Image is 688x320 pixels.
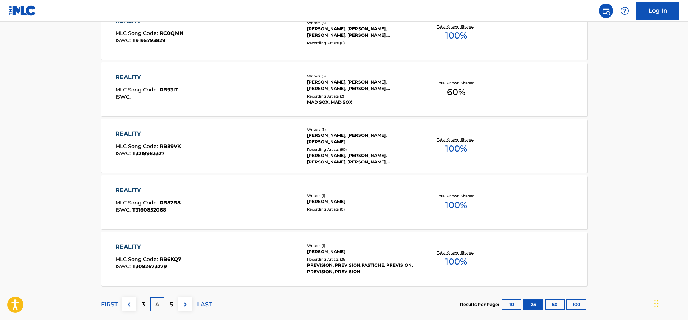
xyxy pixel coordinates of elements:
span: RB89VK [160,143,181,149]
span: RB93IT [160,86,178,93]
span: T3092673279 [132,263,167,270]
a: REALITYMLC Song Code:RC0QMNISWC:T9195793829Writers (5)[PERSON_NAME], [PERSON_NAME], [PERSON_NAME]... [101,6,587,60]
span: T3160852068 [132,207,166,213]
span: 60 % [447,86,465,99]
p: Total Known Shares: [437,250,475,255]
p: Total Known Shares: [437,24,475,29]
div: [PERSON_NAME], [PERSON_NAME], [PERSON_NAME], [PERSON_NAME], [PERSON_NAME] [307,26,416,39]
span: MLC Song Code : [115,143,160,149]
span: ISWC : [115,37,132,44]
span: ISWC : [115,94,132,100]
span: T9195793829 [132,37,165,44]
img: search [602,6,610,15]
span: MLC Song Code : [115,256,160,262]
p: LAST [197,300,212,309]
span: ISWC : [115,207,132,213]
span: 100 % [445,29,467,42]
a: REALITYMLC Song Code:RB6KQ7ISWC:T3092673279Writers (1)[PERSON_NAME]Recording Artists (26)PREVISIO... [101,232,587,286]
div: Recording Artists ( 2 ) [307,94,416,99]
div: Recording Artists ( 26 ) [307,257,416,262]
span: RB82B8 [160,199,181,206]
div: REALITY [115,243,181,251]
a: REALITYMLC Song Code:RB93ITISWC:Writers (5)[PERSON_NAME], [PERSON_NAME], [PERSON_NAME], [PERSON_N... [101,62,587,116]
div: Writers ( 3 ) [307,127,416,132]
div: REALITY [115,130,181,138]
div: [PERSON_NAME], [PERSON_NAME], [PERSON_NAME] [307,132,416,145]
img: right [181,300,190,309]
p: Total Known Shares: [437,137,475,142]
p: FIRST [101,300,118,309]
div: Help [618,4,632,18]
span: 100 % [445,142,467,155]
span: MLC Song Code : [115,86,160,93]
span: 100 % [445,199,467,212]
a: Log In [636,2,679,20]
img: MLC Logo [9,5,36,16]
iframe: Chat Widget [652,285,688,320]
button: 10 [502,299,521,310]
p: Total Known Shares: [437,193,475,199]
div: Writers ( 1 ) [307,193,416,198]
div: Recording Artists ( 0 ) [307,40,416,46]
div: [PERSON_NAME] [307,248,416,255]
a: REALITYMLC Song Code:RB82B8ISWC:T3160852068Writers (1)[PERSON_NAME]Recording Artists (0)Total Kno... [101,175,587,229]
span: ISWC : [115,263,132,270]
img: left [125,300,133,309]
div: Recording Artists ( 0 ) [307,207,416,212]
div: [PERSON_NAME], [PERSON_NAME], [PERSON_NAME], [PERSON_NAME], [PERSON_NAME] [307,79,416,92]
span: MLC Song Code : [115,199,160,206]
span: MLC Song Code : [115,30,160,36]
p: Results Per Page: [460,301,501,308]
a: REALITYMLC Song Code:RB89VKISWC:T3219983327Writers (3)[PERSON_NAME], [PERSON_NAME], [PERSON_NAME]... [101,119,587,173]
div: REALITY [115,186,181,195]
div: [PERSON_NAME], [PERSON_NAME], [PERSON_NAME], [PERSON_NAME], [PERSON_NAME] [307,152,416,165]
p: 4 [155,300,159,309]
div: Writers ( 1 ) [307,243,416,248]
div: Writers ( 5 ) [307,73,416,79]
div: [PERSON_NAME] [307,198,416,205]
button: 25 [523,299,543,310]
p: Total Known Shares: [437,80,475,86]
img: help [620,6,629,15]
div: Writers ( 5 ) [307,20,416,26]
span: RC0QMN [160,30,183,36]
div: Recording Artists ( 90 ) [307,147,416,152]
div: MAD SOX, MAD SOX [307,99,416,105]
p: 3 [142,300,145,309]
div: Drag [654,293,659,314]
span: ISWC : [115,150,132,157]
div: REALITY [115,73,178,82]
a: Public Search [599,4,613,18]
button: 100 [566,299,586,310]
span: T3219983327 [132,150,165,157]
button: 50 [545,299,565,310]
p: 5 [170,300,173,309]
span: 100 % [445,255,467,268]
div: PREVISION, PREVISION,PASTICHE, PREVISION, PREVISION, PREVISION [307,262,416,275]
span: RB6KQ7 [160,256,181,262]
